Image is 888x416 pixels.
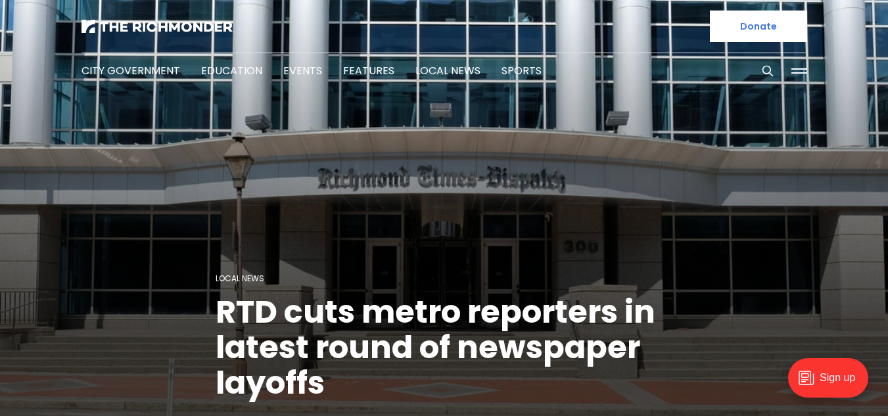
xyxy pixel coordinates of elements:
a: Features [343,63,394,78]
button: Search this site [758,61,778,81]
a: Local News [216,273,264,284]
a: Education [201,63,262,78]
img: The Richmonder [82,20,233,33]
a: Events [283,63,322,78]
a: City Government [82,63,180,78]
a: Donate [710,11,807,42]
a: Sports [502,63,542,78]
h1: RTD cuts metro reporters in latest round of newspaper layoffs [216,294,673,401]
a: Local News [415,63,480,78]
iframe: portal-trigger [777,352,888,416]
